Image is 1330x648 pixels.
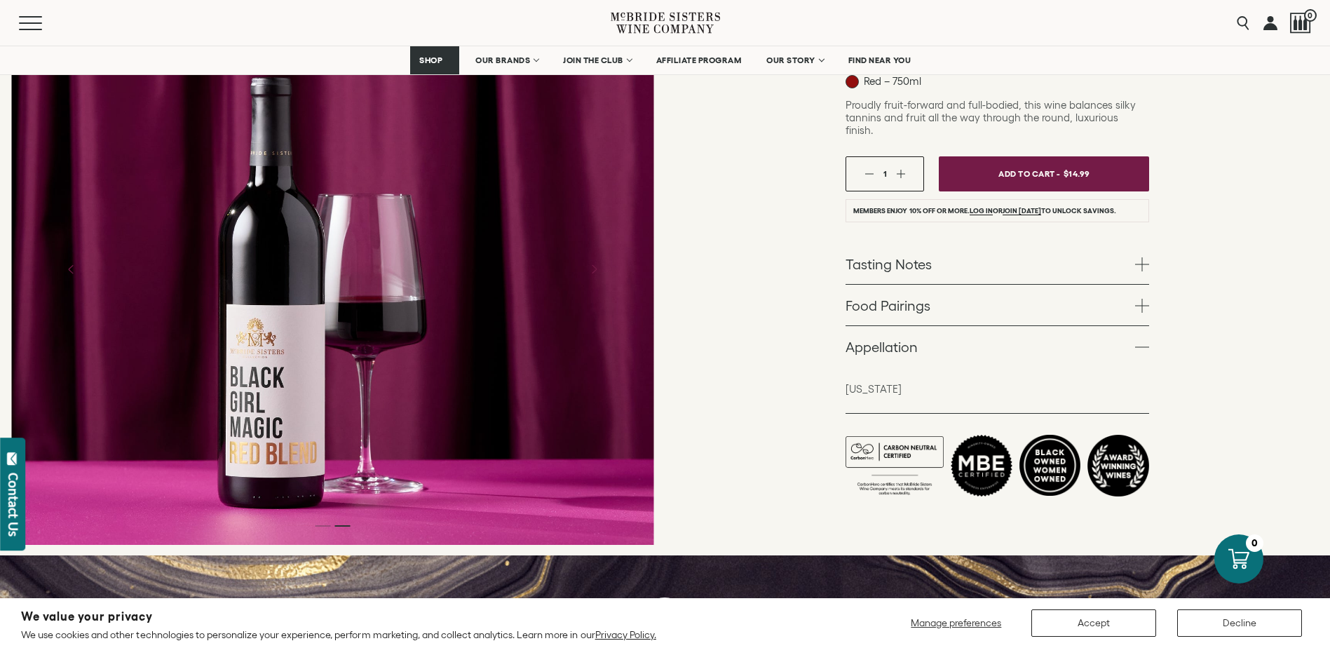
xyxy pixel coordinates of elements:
a: Log in [970,207,993,215]
button: Previous [53,250,90,287]
button: Accept [1031,609,1156,637]
a: JOIN THE CLUB [554,46,640,74]
span: $14.99 [1064,163,1090,184]
a: join [DATE] [1003,207,1041,215]
p: We use cookies and other technologies to personalize your experience, perform marketing, and coll... [21,628,656,641]
p: [US_STATE] [846,382,1149,396]
li: Members enjoy 10% off or more. or to unlock savings. [846,199,1149,222]
div: Contact Us [6,473,20,536]
button: Add To Cart - $14.99 [939,156,1149,191]
h2: We value your privacy [21,611,656,623]
button: Mobile Menu Trigger [19,16,69,30]
span: FIND NEAR YOU [848,55,911,65]
button: Decline [1177,609,1302,637]
span: OUR STORY [766,55,815,65]
a: OUR STORY [757,46,832,74]
button: Next [576,250,612,287]
a: OUR BRANDS [466,46,547,74]
a: Appellation [846,326,1149,367]
span: Add To Cart - [998,163,1060,184]
span: Proudly fruit-forward and full-bodied, this wine balances silky tannins and fruit all the way thr... [846,99,1136,136]
span: Manage preferences [911,617,1001,628]
a: AFFILIATE PROGRAM [647,46,751,74]
span: JOIN THE CLUB [563,55,623,65]
a: SHOP [410,46,459,74]
li: Page dot 1 [315,525,330,527]
a: Tasting Notes [846,243,1149,284]
span: 1 [883,169,887,178]
a: Food Pairings [846,285,1149,325]
button: Manage preferences [902,609,1010,637]
span: AFFILIATE PROGRAM [656,55,742,65]
a: FIND NEAR YOU [839,46,921,74]
a: Privacy Policy. [595,629,656,640]
p: Red – 750ml [846,75,921,88]
span: SHOP [419,55,443,65]
div: 0 [1246,534,1263,552]
span: OUR BRANDS [475,55,530,65]
li: Page dot 2 [334,525,350,527]
span: 0 [1304,9,1317,22]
